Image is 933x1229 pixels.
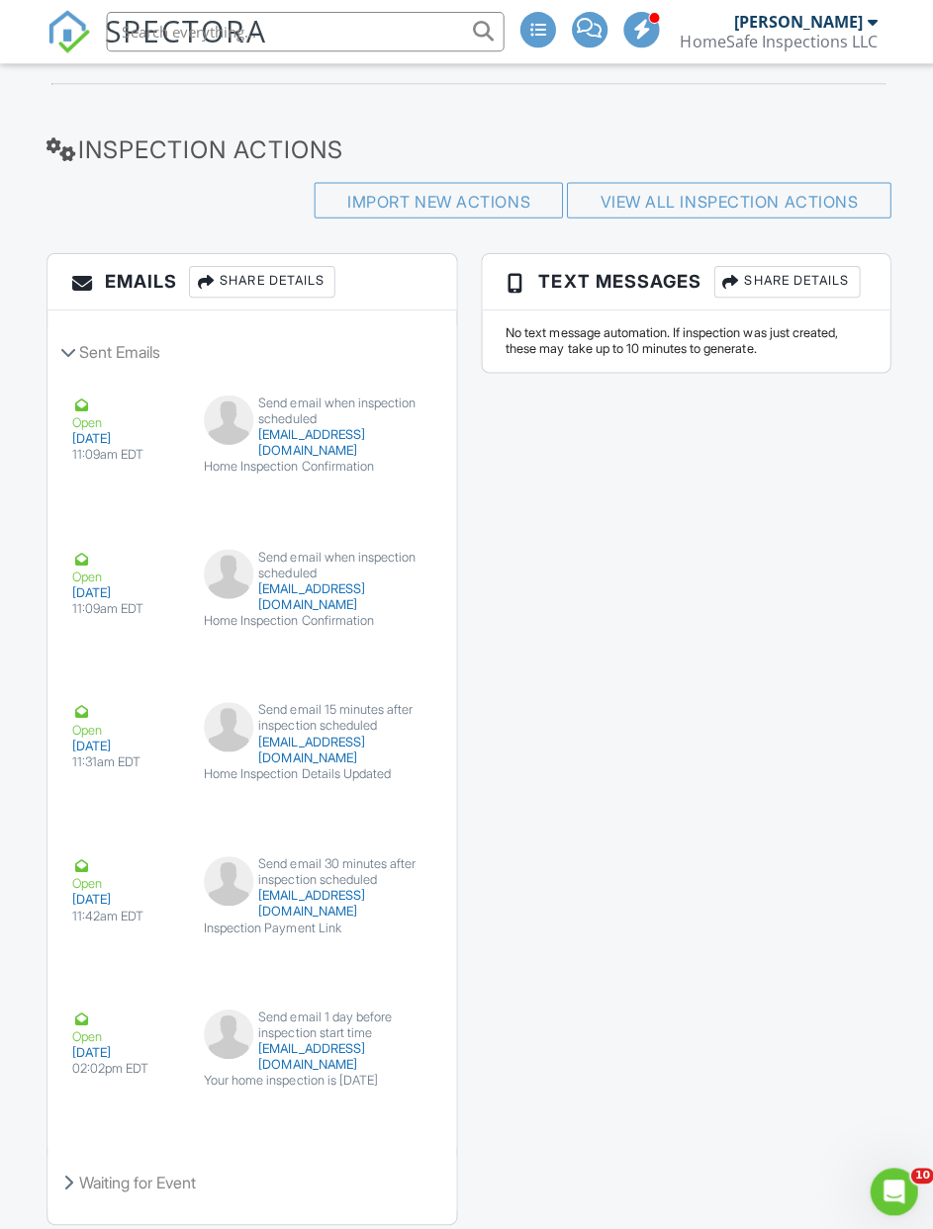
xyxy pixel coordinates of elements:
div: Share Details [188,265,333,297]
div: Home Inspection Details Updated [203,762,419,778]
div: No text message automation. If inspection was just created, these may take up to 10 minutes to ge... [504,324,862,356]
a: SPECTORA [47,27,266,68]
div: 11:09am EDT [71,445,179,461]
div: Import New Actions [313,182,560,218]
div: [PERSON_NAME] [730,12,859,32]
div: Open [71,699,179,735]
div: HomeSafe Inspections LLC [677,32,874,51]
span: 10 [906,1162,929,1178]
img: default-user-f0147aede5fd5fa78ca7ade42f37bd4542148d508eef1c3d3ea960f66861d68b.jpg [203,699,252,748]
div: [EMAIL_ADDRESS][DOMAIN_NAME] [203,425,419,457]
div: [DATE] [71,582,179,598]
div: 11:31am EDT [71,750,179,766]
div: [DATE] [71,1040,179,1056]
div: [DATE] [71,429,179,445]
img: default-user-f0147aede5fd5fa78ca7ade42f37bd4542148d508eef1c3d3ea960f66861d68b.jpg [203,394,252,443]
div: Send email 30 minutes after inspection scheduled [203,852,419,884]
div: 11:42am EDT [71,904,179,920]
img: default-user-f0147aede5fd5fa78ca7ade42f37bd4542148d508eef1c3d3ea960f66861d68b.jpg [203,852,252,902]
div: [DATE] [71,888,179,904]
div: Open [71,547,179,582]
div: Home Inspection Confirmation [203,457,419,473]
div: Home Inspection Confirmation [203,610,419,626]
div: Open [71,852,179,888]
div: Open [71,1005,179,1040]
h3: Inspection Actions [47,136,886,163]
div: [DATE] [71,735,179,750]
h3: Text Messages [480,253,886,309]
img: default-user-f0147aede5fd5fa78ca7ade42f37bd4542148d508eef1c3d3ea960f66861d68b.jpg [203,547,252,596]
div: Your home inspection is [DATE] [203,1068,419,1084]
div: 11:09am EDT [71,598,179,614]
div: [EMAIL_ADDRESS][DOMAIN_NAME] [203,578,419,610]
div: [EMAIL_ADDRESS][DOMAIN_NAME] [203,884,419,916]
div: Sent Emails [47,324,453,378]
div: [EMAIL_ADDRESS][DOMAIN_NAME] [203,1036,419,1068]
div: Send email 15 minutes after inspection scheduled [203,699,419,731]
div: Share Details [710,265,856,297]
iframe: Intercom live chat [866,1162,913,1209]
div: [EMAIL_ADDRESS][DOMAIN_NAME] [203,731,419,762]
img: default-user-f0147aede5fd5fa78ca7ade42f37bd4542148d508eef1c3d3ea960f66861d68b.jpg [203,1005,252,1054]
div: Send email when inspection scheduled [203,547,419,578]
div: 02:02pm EDT [71,1056,179,1072]
div: Send email 1 day before inspection start time [203,1005,419,1036]
div: Send email when inspection scheduled [203,394,419,425]
div: Open [71,394,179,429]
div: Inspection Payment Link [203,916,419,931]
div: Waiting for Event [47,1150,453,1203]
h3: Emails [47,253,453,309]
input: Search everything... [106,12,502,51]
img: The Best Home Inspection Software - Spectora [47,10,90,53]
a: View All Inspection Actions [597,191,854,211]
